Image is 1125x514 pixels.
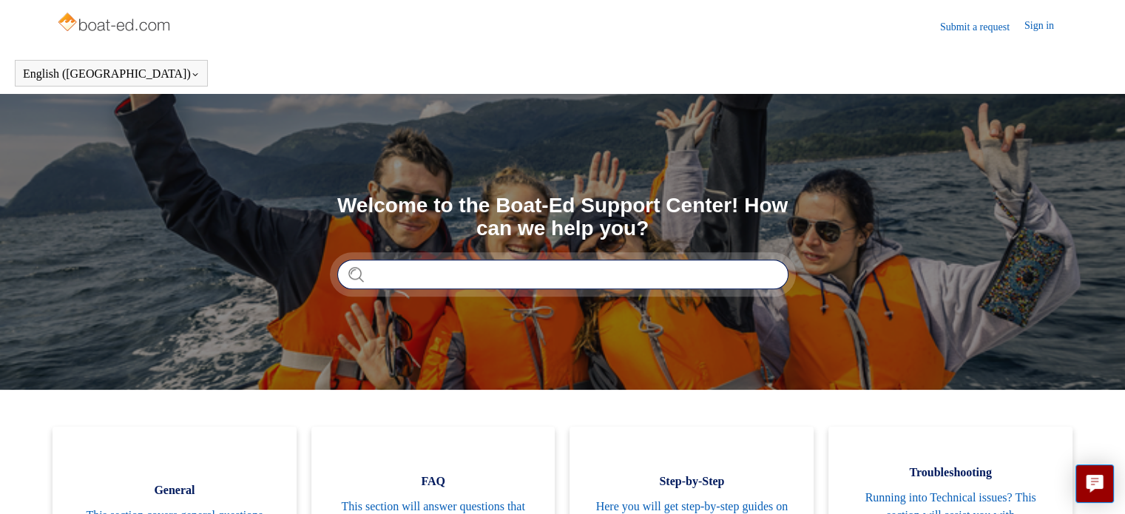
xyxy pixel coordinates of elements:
span: Step-by-Step [592,473,791,490]
button: English ([GEOGRAPHIC_DATA]) [23,67,200,81]
span: FAQ [334,473,533,490]
h1: Welcome to the Boat-Ed Support Center! How can we help you? [337,195,788,240]
input: Search [337,260,788,289]
img: Boat-Ed Help Center home page [56,9,174,38]
span: General [75,481,274,499]
button: Live chat [1075,464,1114,503]
span: Troubleshooting [851,464,1050,481]
a: Sign in [1024,18,1069,35]
a: Submit a request [940,19,1024,35]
